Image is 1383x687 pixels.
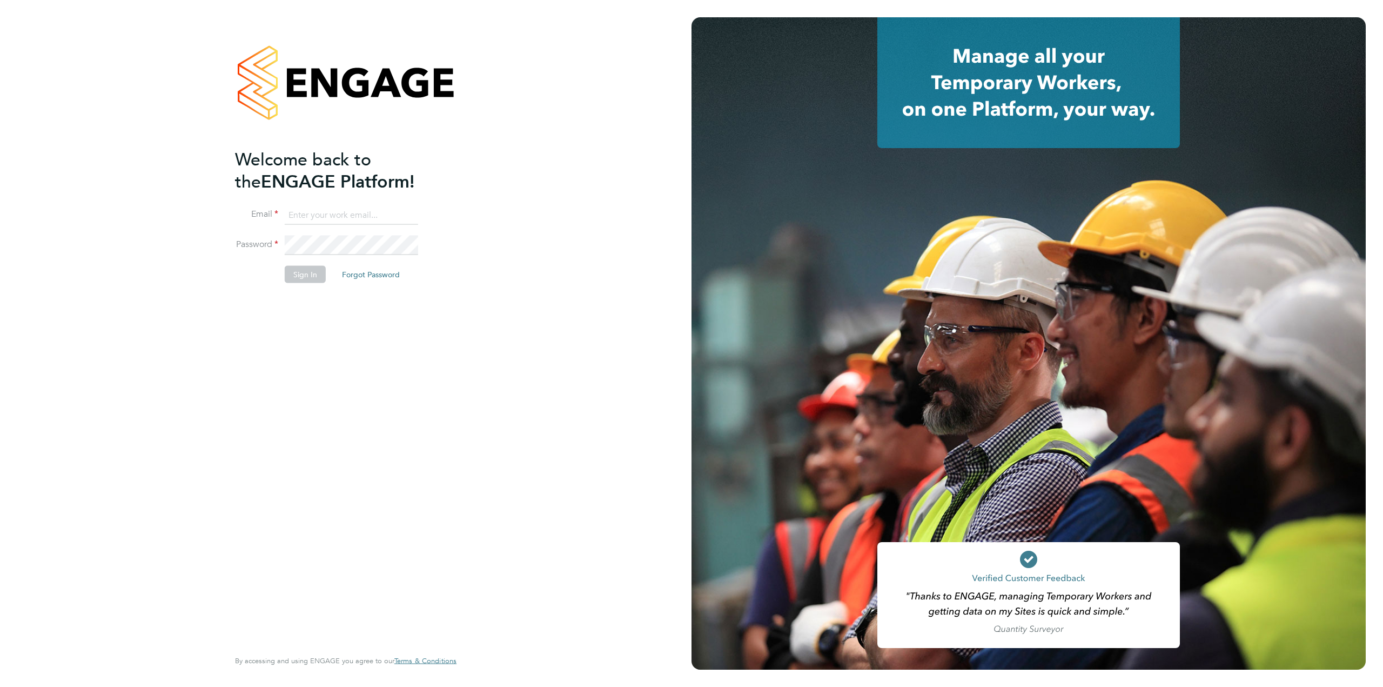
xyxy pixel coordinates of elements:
span: By accessing and using ENGAGE you agree to our [235,656,456,665]
input: Enter your work email... [285,205,418,225]
span: Welcome back to the [235,149,371,192]
h2: ENGAGE Platform! [235,148,446,192]
a: Terms & Conditions [394,657,456,665]
button: Sign In [285,266,326,283]
label: Password [235,239,278,250]
button: Forgot Password [333,266,408,283]
label: Email [235,209,278,220]
span: Terms & Conditions [394,656,456,665]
